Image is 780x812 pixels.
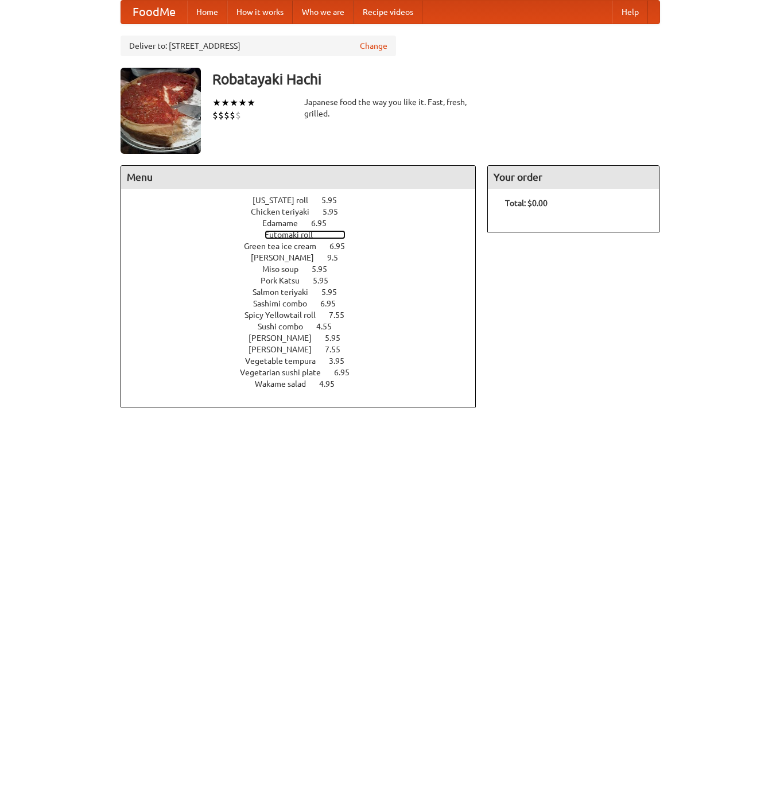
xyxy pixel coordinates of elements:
li: ★ [238,96,247,109]
a: [PERSON_NAME] 7.55 [249,345,362,354]
li: $ [224,109,230,122]
a: Sushi combo 4.55 [258,322,353,331]
span: Pork Katsu [261,276,311,285]
li: ★ [221,96,230,109]
a: Sashimi combo 6.95 [253,299,357,308]
a: Green tea ice cream 6.95 [244,242,366,251]
a: Miso soup 5.95 [262,265,348,274]
li: ★ [247,96,255,109]
a: Spicy Yellowtail roll 7.55 [245,310,366,320]
span: 5.95 [321,196,348,205]
span: [PERSON_NAME] [249,345,323,354]
span: Miso soup [262,265,310,274]
span: Vegetarian sushi plate [240,368,332,377]
li: $ [218,109,224,122]
span: 7.55 [325,345,352,354]
a: [PERSON_NAME] 5.95 [249,333,362,343]
span: 3.95 [329,356,356,366]
li: ★ [212,96,221,109]
a: FoodMe [121,1,187,24]
a: Recipe videos [354,1,422,24]
span: Spicy Yellowtail roll [245,310,327,320]
a: Futomaki roll [265,230,346,239]
a: Change [360,40,387,52]
span: Edamame [262,219,309,228]
a: Vegetable tempura 3.95 [245,356,366,366]
a: Who we are [293,1,354,24]
span: 4.55 [316,322,343,331]
span: 5.95 [321,287,348,297]
span: 7.55 [329,310,356,320]
a: Edamame 6.95 [262,219,348,228]
div: Japanese food the way you like it. Fast, fresh, grilled. [304,96,476,119]
a: [PERSON_NAME] 9.5 [251,253,359,262]
a: Pork Katsu 5.95 [261,276,350,285]
span: Wakame salad [255,379,317,388]
li: $ [212,109,218,122]
a: [US_STATE] roll 5.95 [253,196,358,205]
li: $ [235,109,241,122]
span: 6.95 [311,219,338,228]
span: Salmon teriyaki [253,287,320,297]
li: ★ [230,96,238,109]
a: Help [612,1,648,24]
b: Total: $0.00 [505,199,548,208]
a: How it works [227,1,293,24]
img: angular.jpg [121,68,201,154]
a: Salmon teriyaki 5.95 [253,287,358,297]
span: Vegetable tempura [245,356,327,366]
h4: Menu [121,166,476,189]
span: Sushi combo [258,322,315,331]
div: Deliver to: [STREET_ADDRESS] [121,36,396,56]
span: 6.95 [320,299,347,308]
li: $ [230,109,235,122]
span: 5.95 [313,276,340,285]
a: Chicken teriyaki 5.95 [251,207,359,216]
h3: Robatayaki Hachi [212,68,660,91]
span: Chicken teriyaki [251,207,321,216]
span: 5.95 [323,207,350,216]
a: Vegetarian sushi plate 6.95 [240,368,371,377]
span: 5.95 [312,265,339,274]
span: Green tea ice cream [244,242,328,251]
span: Futomaki roll [265,230,324,239]
span: Sashimi combo [253,299,319,308]
h4: Your order [488,166,659,189]
a: Home [187,1,227,24]
span: 5.95 [325,333,352,343]
span: 4.95 [319,379,346,388]
span: [PERSON_NAME] [251,253,325,262]
span: 6.95 [329,242,356,251]
span: 6.95 [334,368,361,377]
span: [PERSON_NAME] [249,333,323,343]
span: 9.5 [327,253,350,262]
a: Wakame salad 4.95 [255,379,356,388]
span: [US_STATE] roll [253,196,320,205]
